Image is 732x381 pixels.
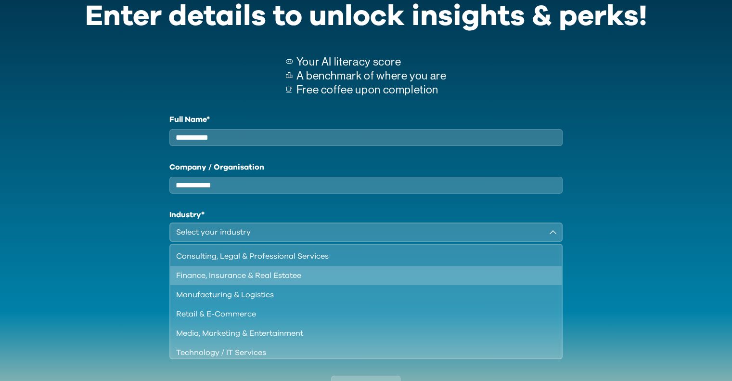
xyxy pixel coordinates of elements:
[176,226,543,238] div: Select your industry
[296,55,447,69] p: Your AI literacy score
[169,209,563,221] h1: Industry*
[176,289,545,301] div: Manufacturing & Logistics
[176,308,545,320] div: Retail & E-Commerce
[176,250,545,262] div: Consulting, Legal & Professional Services
[176,347,545,358] div: Technology / IT Services
[296,83,447,97] p: Free coffee upon completion
[169,244,563,359] ul: Select your industry
[169,114,563,125] label: Full Name*
[176,270,545,281] div: Finance, Insurance & Real Estatee
[169,161,563,173] label: Company / Organisation
[169,223,563,242] button: Select your industry
[176,328,545,339] div: Media, Marketing & Entertainment
[296,69,447,83] p: A benchmark of where you are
